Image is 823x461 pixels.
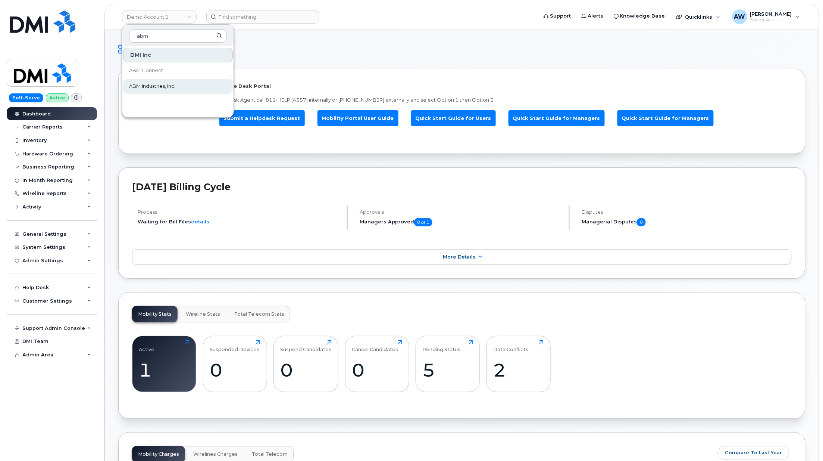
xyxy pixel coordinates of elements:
[493,340,528,352] div: Data Conflicts
[186,311,220,317] span: Wireline Stats
[139,340,190,388] a: Active1
[139,340,155,352] div: Active
[637,218,646,226] span: 0
[617,110,714,126] a: Quick Start Guide for Managers
[129,67,163,74] span: ABM Connect
[719,446,789,460] button: Compare To Last Year
[132,83,792,90] p: Welcome to the Mobile Device Service Desk Portal
[210,340,259,352] div: Suspended Devices
[123,79,233,94] a: ABM Industries, Inc.
[360,209,563,215] h4: Approvals
[132,96,792,103] p: To speak with a Mobile Device Service Desk Agent call 811-HELP (4357) internally or [PHONE_NUMBER...
[508,110,605,126] a: Quick Start Guide for Managers
[132,181,792,192] h2: [DATE] Billing Cycle
[493,340,544,388] a: Data Conflicts2
[138,209,341,215] h4: Process
[252,451,288,457] span: Total Telecom
[423,340,473,388] a: Pending Status5
[234,311,284,317] span: Total Telecom Stats
[281,340,332,388] a: Suspend Candidates0
[582,209,792,215] h4: Disputes
[123,63,233,78] a: ABM Connect
[123,48,233,62] div: DMI Inc
[352,340,398,352] div: Cancel Candidates
[138,218,341,225] li: Waiting for Bill Files
[210,340,260,388] a: Suspended Devices0
[414,218,432,226] span: 0 of 1
[210,359,260,381] div: 0
[360,218,563,226] h5: Managers Approved
[193,451,238,457] span: Wirelines Charges
[281,359,332,381] div: 0
[411,110,496,126] a: Quick Start Guide for Users
[423,359,473,381] div: 5
[129,83,175,90] span: ABM Industries, Inc.
[281,340,332,352] div: Suspend Candidates
[582,218,792,226] h5: Managerial Disputes
[423,340,461,352] div: Pending Status
[317,110,398,126] a: Mobility Portal User Guide
[219,110,305,126] a: Submit a Helpdesk Request
[191,219,209,225] a: details
[725,449,782,456] span: Compare To Last Year
[352,340,402,388] a: Cancel Candidates0
[129,29,227,43] input: Search
[443,254,476,260] span: More Details
[139,359,190,381] div: 1
[352,359,402,381] div: 0
[493,359,544,381] div: 2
